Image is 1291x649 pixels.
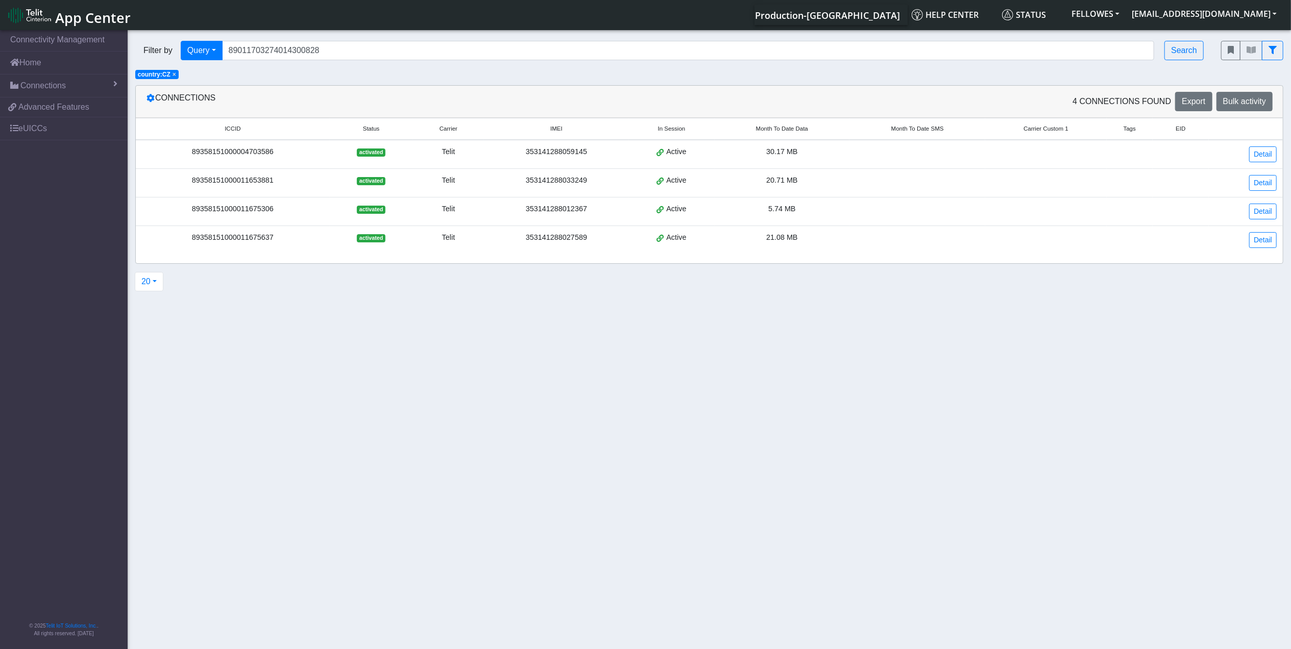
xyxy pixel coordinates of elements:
img: status.svg [1002,9,1013,20]
div: 353141288059145 [490,146,622,158]
button: Search [1164,41,1204,60]
span: 4 Connections found [1073,95,1171,108]
span: country:CZ [138,71,170,78]
span: activated [357,177,385,185]
div: Telit [419,175,478,186]
div: 89358151000011653881 [142,175,324,186]
div: Telit [419,232,478,243]
span: EID [1176,124,1185,133]
div: 353141288012367 [490,204,622,215]
span: In Session [658,124,686,133]
span: ICCID [225,124,240,133]
span: Month To Date SMS [891,124,944,133]
span: Status [363,124,380,133]
input: Search... [222,41,1155,60]
a: Telit IoT Solutions, Inc. [46,623,97,629]
button: Query [181,41,223,60]
span: Connections [20,80,66,92]
button: Export [1175,92,1212,111]
span: 20.71 MB [766,176,798,184]
div: Telit [419,146,478,158]
div: 89358151000011675637 [142,232,324,243]
span: 30.17 MB [766,147,798,156]
div: Connections [138,92,710,111]
span: Filter by [135,44,181,57]
span: Help center [912,9,979,20]
span: Active [666,204,686,215]
a: Detail [1249,146,1277,162]
button: FELLOWES [1065,5,1126,23]
span: Export [1182,97,1205,106]
span: Carrier [440,124,457,133]
span: activated [357,148,385,157]
div: Telit [419,204,478,215]
img: logo-telit-cinterion-gw-new.png [8,7,51,23]
div: 89358151000004703586 [142,146,324,158]
button: 20 [135,272,163,291]
span: Production-[GEOGRAPHIC_DATA] [755,9,900,21]
a: Detail [1249,232,1277,248]
div: fitlers menu [1221,41,1283,60]
span: Tags [1124,124,1136,133]
span: Advanced Features [18,101,89,113]
span: activated [357,234,385,242]
span: Active [666,146,686,158]
div: 353141288033249 [490,175,622,186]
span: × [173,71,176,78]
div: 353141288027589 [490,232,622,243]
span: Active [666,175,686,186]
a: Help center [908,5,998,25]
span: Carrier Custom 1 [1024,124,1068,133]
span: 21.08 MB [766,233,798,241]
div: 89358151000011675306 [142,204,324,215]
span: Status [1002,9,1046,20]
span: Bulk activity [1223,97,1266,106]
span: activated [357,206,385,214]
a: App Center [8,4,129,26]
span: IMEI [550,124,563,133]
span: Active [666,232,686,243]
img: knowledge.svg [912,9,923,20]
a: Your current platform instance [754,5,899,25]
button: Bulk activity [1216,92,1273,111]
button: Close [173,71,176,78]
a: Status [998,5,1065,25]
a: Detail [1249,175,1277,191]
span: Month To Date Data [756,124,808,133]
span: App Center [55,8,131,27]
a: Detail [1249,204,1277,219]
button: [EMAIL_ADDRESS][DOMAIN_NAME] [1126,5,1283,23]
span: 5.74 MB [768,205,796,213]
